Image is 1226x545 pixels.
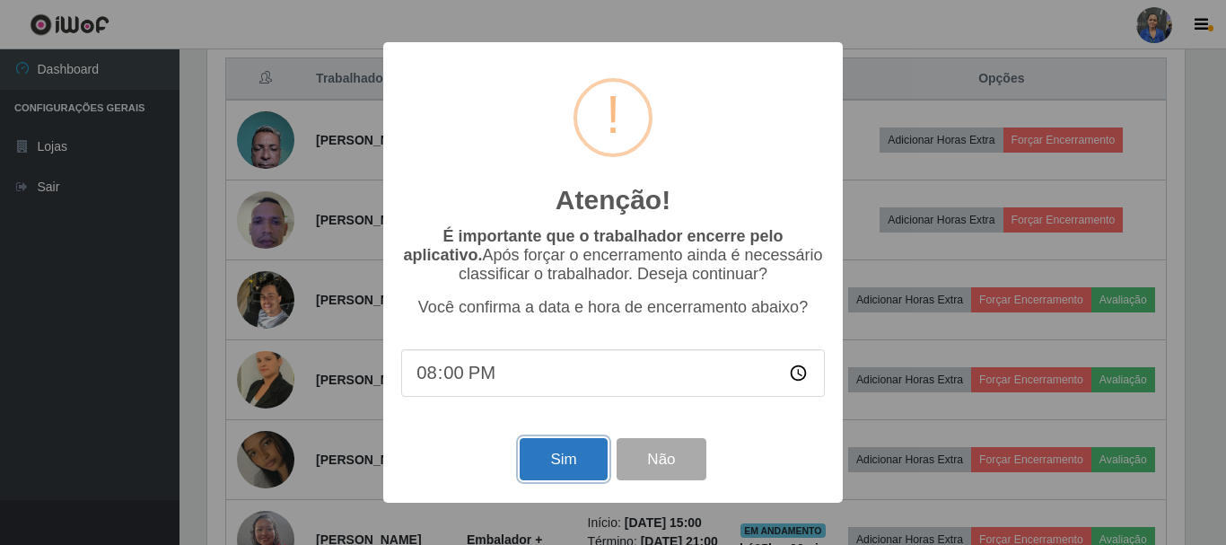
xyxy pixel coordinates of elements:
b: É importante que o trabalhador encerre pelo aplicativo. [403,227,783,264]
button: Sim [520,438,607,480]
p: Após forçar o encerramento ainda é necessário classificar o trabalhador. Deseja continuar? [401,227,825,284]
h2: Atenção! [556,184,670,216]
button: Não [617,438,705,480]
p: Você confirma a data e hora de encerramento abaixo? [401,298,825,317]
